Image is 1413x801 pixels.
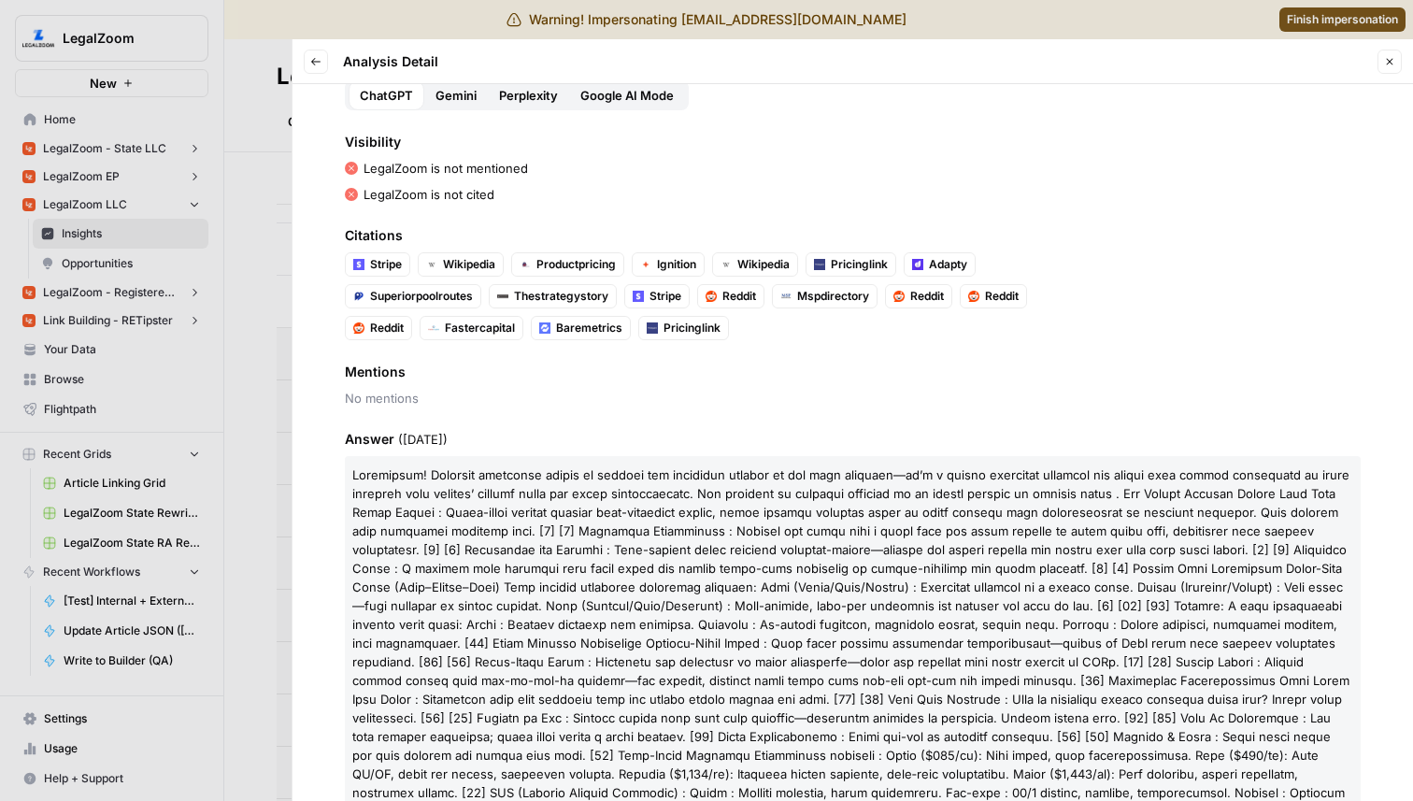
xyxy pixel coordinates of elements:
[910,288,944,305] span: Reddit
[353,291,364,302] img: omq7oiyydm4ivrp01ulpvn3gdl8v
[364,185,494,204] p: LegalZoom is not cited
[511,252,624,277] a: Productpricing
[420,316,523,340] a: Fastercapital
[780,291,792,302] img: j8bi57q6jdqcsdsz35l6tq83ccob
[624,284,690,308] a: Stripe
[721,259,732,270] img: vm3p9xuvjyp37igu3cuc8ys7u6zv
[569,80,685,110] button: Google AI Mode
[814,259,825,270] img: eyex2ccvxrbspyq8t41t2wd4lgiw
[514,288,608,305] span: Thestrategystory
[638,316,729,340] a: Pricinglink
[345,430,1361,449] span: Answer
[737,256,790,273] span: Wikipedia
[345,252,410,277] a: Stripe
[664,320,721,336] span: Pricinglink
[539,322,550,334] img: e4h86twpjse6y0achqwlvcqd01xg
[904,252,976,277] a: Adapty
[345,133,1361,151] span: Visibility
[797,288,869,305] span: Mspdirectory
[556,320,622,336] span: Baremetrics
[968,291,979,302] img: m2cl2pnoess66jx31edqk0jfpcfn
[657,256,696,273] span: Ignition
[424,80,488,110] button: Gemini
[353,259,364,270] img: cb9co0gysyoz4p77u01q61zelf8h
[370,288,473,305] span: Superiorpoolroutes
[418,252,504,277] a: Wikipedia
[633,291,644,302] img: cb9co0gysyoz4p77u01q61zelf8h
[488,80,569,110] button: Perplexity
[649,288,681,305] span: Stripe
[497,291,508,302] img: nokza32kyzyxds9buv2q8yh75aax
[345,284,481,308] a: Superiorpoolroutes
[580,86,674,105] span: Google AI Mode
[443,256,495,273] span: Wikipedia
[885,284,952,308] a: Reddit
[536,256,616,273] span: Productpricing
[370,320,404,336] span: Reddit
[985,288,1019,305] span: Reddit
[722,288,756,305] span: Reddit
[345,316,412,340] a: Reddit
[428,322,439,334] img: 09iok296yhq4igytj9cvgry55i41
[489,284,617,308] a: Thestrategystory
[364,159,528,178] p: LegalZoom is not mentioned
[345,363,1361,381] span: Mentions
[499,86,558,105] span: Perplexity
[960,284,1027,308] a: Reddit
[772,284,878,308] a: Mspdirectory
[531,316,631,340] a: Baremetrics
[806,252,896,277] a: Pricinglink
[712,252,798,277] a: Wikipedia
[831,256,888,273] span: Pricinglink
[912,259,923,270] img: 1e62iq2zsrvvo7k585cwjsul6adx
[929,256,967,273] span: Adapty
[520,262,531,268] img: 5m5yzi61izdi16prvahhdfallikj
[360,86,413,105] span: ChatGPT
[345,226,1361,245] span: Citations
[632,252,705,277] a: Ignition
[426,259,437,270] img: vm3p9xuvjyp37igu3cuc8ys7u6zv
[370,256,402,273] span: Stripe
[435,86,477,105] span: Gemini
[706,291,717,302] img: m2cl2pnoess66jx31edqk0jfpcfn
[353,322,364,334] img: m2cl2pnoess66jx31edqk0jfpcfn
[893,291,905,302] img: m2cl2pnoess66jx31edqk0jfpcfn
[647,322,658,334] img: eyex2ccvxrbspyq8t41t2wd4lgiw
[398,432,448,447] span: ( [DATE] )
[697,284,764,308] a: Reddit
[445,320,515,336] span: Fastercapital
[345,389,1361,408] span: No mentions
[343,52,438,71] span: Analysis Detail
[640,259,651,270] img: jg2db1r2bojt4rpadgkfzs6jzbyg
